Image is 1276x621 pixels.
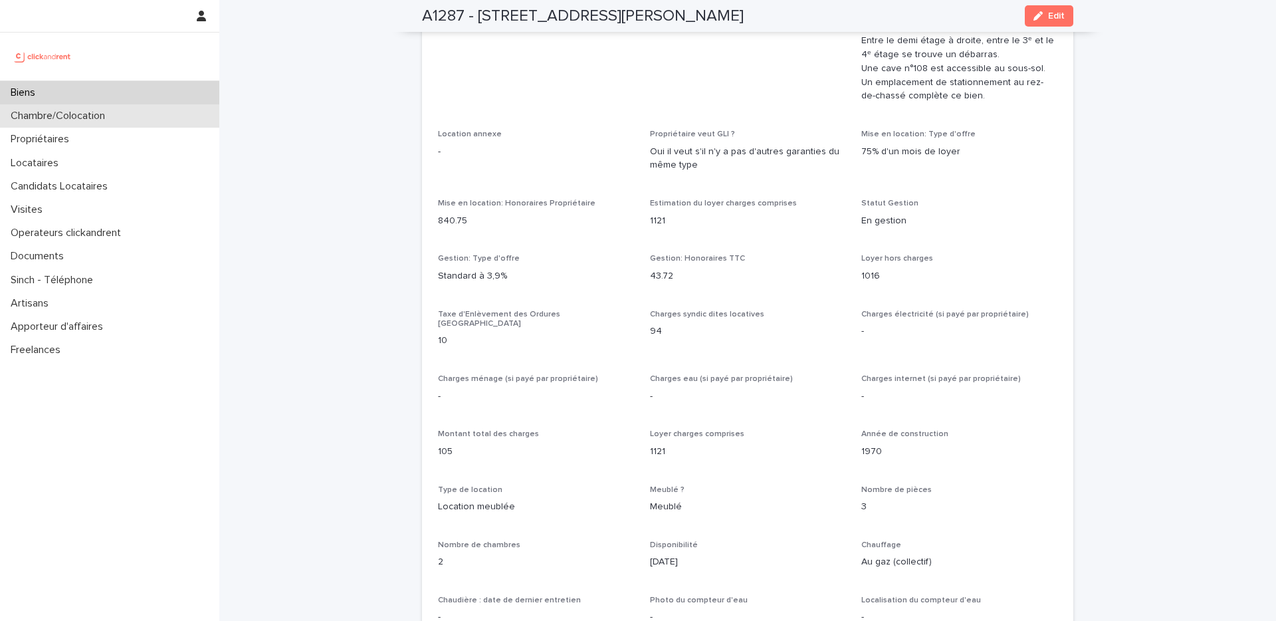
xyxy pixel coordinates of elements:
p: Location meublée [438,500,634,514]
span: Meublé ? [650,486,685,494]
p: Propriétaires [5,133,80,146]
span: Loyer charges comprises [650,430,744,438]
p: [DATE] [650,555,846,569]
span: Loyer hors charges [861,255,933,263]
span: Statut Gestion [861,199,918,207]
p: Candidats Locataires [5,180,118,193]
p: Biens [5,86,46,99]
p: Meublé [650,500,846,514]
p: 94 [650,324,846,338]
span: Photo du compteur d'eau [650,596,748,604]
span: Estimation du loyer charges comprises [650,199,797,207]
p: 1970 [861,445,1057,459]
span: Chaudière : date de dernier entretien [438,596,581,604]
p: En gestion [861,214,1057,228]
p: - [861,324,1057,338]
p: Sinch - Téléphone [5,274,104,287]
span: Type de location [438,486,502,494]
span: Charges électricité (si payé par propriétaire) [861,310,1029,318]
p: Oui il veut s'il n'y a pas d'autres garanties du même type [650,145,846,173]
span: Gestion: Honoraires TTC [650,255,745,263]
button: Edit [1025,5,1073,27]
p: Documents [5,250,74,263]
img: UCB0brd3T0yccxBKYDjQ [11,43,75,70]
span: Nombre de pièces [861,486,932,494]
span: Taxe d'Enlèvement des Ordures [GEOGRAPHIC_DATA] [438,310,560,328]
p: 1121 [650,445,846,459]
span: Mise en location: Type d'offre [861,130,976,138]
span: Location annexe [438,130,502,138]
p: 75% d'un mois de loyer [861,145,1057,159]
span: Montant total des charges [438,430,539,438]
span: Nombre de chambres [438,541,520,549]
p: Locataires [5,157,69,170]
p: Chambre/Colocation [5,110,116,122]
span: Gestion: Type d'offre [438,255,520,263]
span: Localisation du compteur d'eau [861,596,981,604]
p: Apporteur d'affaires [5,320,114,333]
p: Visites [5,203,53,216]
p: Au gaz (collectif) [861,555,1057,569]
span: Charges syndic dites locatives [650,310,764,318]
span: Disponibilité [650,541,698,549]
span: Charges ménage (si payé par propriétaire) [438,375,598,383]
p: - [650,390,846,404]
p: - [438,390,634,404]
span: Charges internet (si payé par propriétaire) [861,375,1021,383]
p: Artisans [5,297,59,310]
p: 840.75 [438,214,634,228]
p: - [438,145,634,159]
p: 3 [861,500,1057,514]
span: Edit [1048,11,1065,21]
span: Année de construction [861,430,948,438]
p: 105 [438,445,634,459]
p: - [861,390,1057,404]
p: 1121 [650,214,846,228]
span: Propriétaire veut GLI ? [650,130,735,138]
p: 1016 [861,269,1057,283]
span: Charges eau (si payé par propriétaire) [650,375,793,383]
p: Freelances [5,344,71,356]
span: Mise en location: Honoraires Propriétaire [438,199,595,207]
span: Chauffage [861,541,901,549]
p: 2 [438,555,634,569]
h2: A1287 - [STREET_ADDRESS][PERSON_NAME] [422,7,744,26]
p: Standard à 3,9% [438,269,634,283]
p: Operateurs clickandrent [5,227,132,239]
p: 10 [438,334,634,348]
p: 43.72 [650,269,846,283]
